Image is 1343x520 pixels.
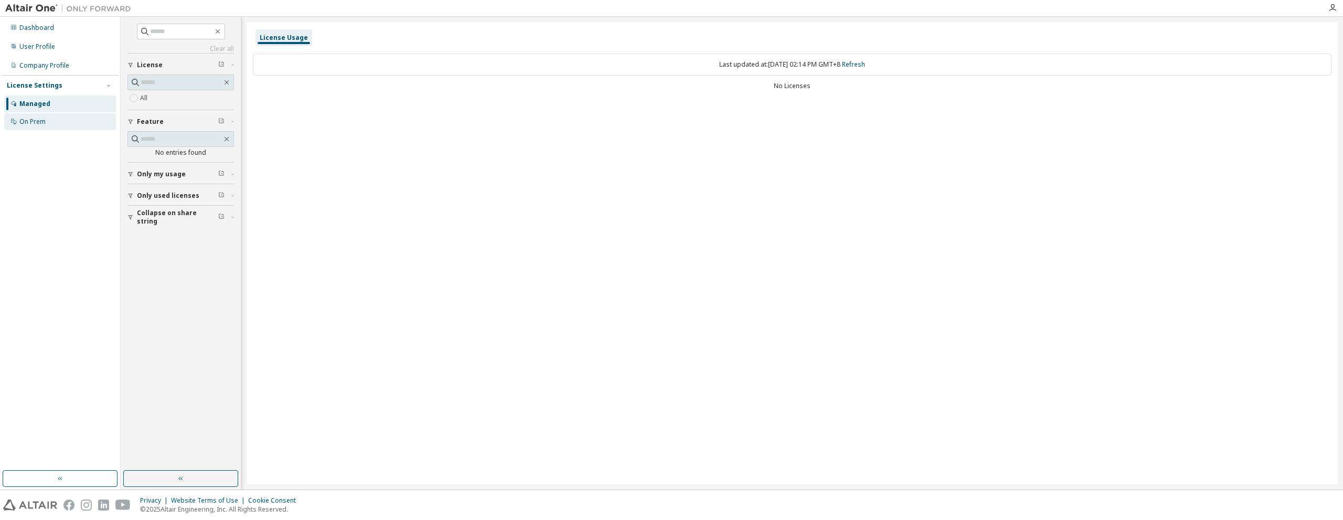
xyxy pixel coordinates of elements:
img: altair_logo.svg [3,500,57,511]
div: Cookie Consent [248,496,302,505]
div: Privacy [140,496,171,505]
span: Clear filter [218,170,225,178]
div: Last updated at: [DATE] 02:14 PM GMT+8 [253,54,1331,76]
div: Website Terms of Use [171,496,248,505]
button: Feature [127,110,234,133]
img: linkedin.svg [98,500,109,511]
img: Altair One [5,3,136,14]
div: No Licenses [253,82,1331,90]
p: © 2025 Altair Engineering, Inc. All Rights Reserved. [140,505,302,514]
div: On Prem [19,118,46,126]
img: instagram.svg [81,500,92,511]
div: License Usage [260,34,308,42]
button: Only used licenses [127,184,234,207]
button: Collapse on share string [127,206,234,229]
a: Refresh [842,60,865,69]
span: Feature [137,118,164,126]
img: youtube.svg [115,500,131,511]
div: License Settings [7,81,62,90]
span: Clear filter [218,61,225,69]
span: Clear filter [218,192,225,200]
span: Clear filter [218,213,225,221]
div: Managed [19,100,50,108]
span: License [137,61,163,69]
div: Company Profile [19,61,69,70]
span: Collapse on share string [137,209,218,226]
button: Only my usage [127,163,234,186]
label: All [140,92,150,104]
span: Clear filter [218,118,225,126]
div: No entries found [127,148,234,157]
div: Dashboard [19,24,54,32]
a: Clear all [127,45,234,53]
span: Only used licenses [137,192,199,200]
span: Only my usage [137,170,186,178]
img: facebook.svg [63,500,74,511]
div: User Profile [19,43,55,51]
button: License [127,54,234,77]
